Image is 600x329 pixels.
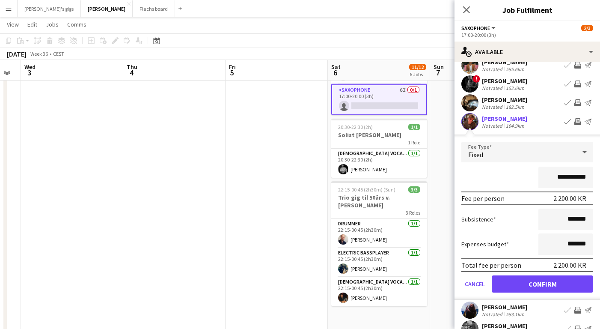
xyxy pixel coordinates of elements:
div: 182.5km [504,104,526,110]
span: 11/12 [409,64,426,70]
div: Total fee per person [461,261,521,269]
div: [PERSON_NAME] [482,303,527,311]
span: Saxophone [461,25,490,31]
span: 6 [330,68,341,78]
span: 22:15-00:45 (2h30m) (Sun) [338,186,395,193]
div: Not rated [482,85,504,91]
span: Edit [27,21,37,28]
label: Subsistence [461,215,496,223]
div: Not rated [482,104,504,110]
div: 2 200.00 KR [553,261,586,269]
app-card-role: Saxophone6I0/117:00-20:00 (3h) [331,84,427,115]
div: [DATE] [7,50,27,58]
button: Cancel [461,275,488,293]
span: 7 [432,68,444,78]
div: [PERSON_NAME] [482,58,527,66]
span: ! [472,75,480,83]
button: Confirm [492,275,593,293]
app-card-role: [DEMOGRAPHIC_DATA] Vocal + Guitar1/120:30-22:30 (2h)[PERSON_NAME] [331,149,427,178]
span: Sat [331,63,341,71]
div: 6 Jobs [410,71,426,78]
span: Fri [229,63,236,71]
div: CEST [53,51,64,57]
div: 585.6km [504,66,526,72]
div: Available [454,42,600,62]
span: Jobs [46,21,59,28]
app-card-role: Drummer1/122:15-00:45 (2h30m)[PERSON_NAME] [331,219,427,248]
app-job-card: 22:15-00:45 (2h30m) (Sun)3/3Trio gig til 50års v. [PERSON_NAME]3 RolesDrummer1/122:15-00:45 (2h30... [331,181,427,306]
app-card-role: Electric Bassplayer1/122:15-00:45 (2h30m)[PERSON_NAME] [331,248,427,277]
span: 5 [228,68,236,78]
h3: Trio gig til 50års v. [PERSON_NAME] [331,194,427,209]
button: Saxophone [461,25,497,31]
span: Sun [434,63,444,71]
label: Expenses budget [461,240,509,248]
span: 2/3 [581,25,593,31]
div: [PERSON_NAME] [482,77,527,85]
span: View [7,21,19,28]
span: Wed [24,63,36,71]
a: Comms [64,19,90,30]
a: Jobs [42,19,62,30]
span: 1/1 [408,124,420,130]
div: 583.1km [504,311,526,317]
h3: Solist [PERSON_NAME] [331,131,427,139]
div: Not rated [482,123,504,129]
button: Flachs board [133,0,175,17]
a: View [3,19,22,30]
span: 1 Role [408,139,420,146]
div: 104.9km [504,123,526,129]
app-job-card: 20:30-22:30 (2h)1/1Solist [PERSON_NAME]1 Role[DEMOGRAPHIC_DATA] Vocal + Guitar1/120:30-22:30 (2h)... [331,119,427,178]
span: 3 [23,68,36,78]
a: Edit [24,19,41,30]
app-card-role: [DEMOGRAPHIC_DATA] Vocal + Guitar1/122:15-00:45 (2h30m)[PERSON_NAME] [331,277,427,306]
div: [PERSON_NAME] [482,115,527,123]
div: 152.6km [504,85,526,91]
span: Thu [127,63,137,71]
div: Not rated [482,311,504,317]
h3: Job Fulfilment [454,4,600,15]
button: [PERSON_NAME] [81,0,133,17]
div: Fee per person [461,194,505,203]
span: 3 Roles [406,209,420,216]
div: 2 200.00 KR [553,194,586,203]
span: 4 [125,68,137,78]
span: 3/3 [408,186,420,193]
span: Comms [67,21,86,28]
span: Week 36 [28,51,50,57]
div: Not rated [482,66,504,72]
div: 17:00-20:00 (3h) [461,32,593,38]
button: [PERSON_NAME]'s gigs [18,0,81,17]
span: Fixed [468,150,483,159]
span: 20:30-22:30 (2h) [338,124,373,130]
div: [PERSON_NAME] [482,96,527,104]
